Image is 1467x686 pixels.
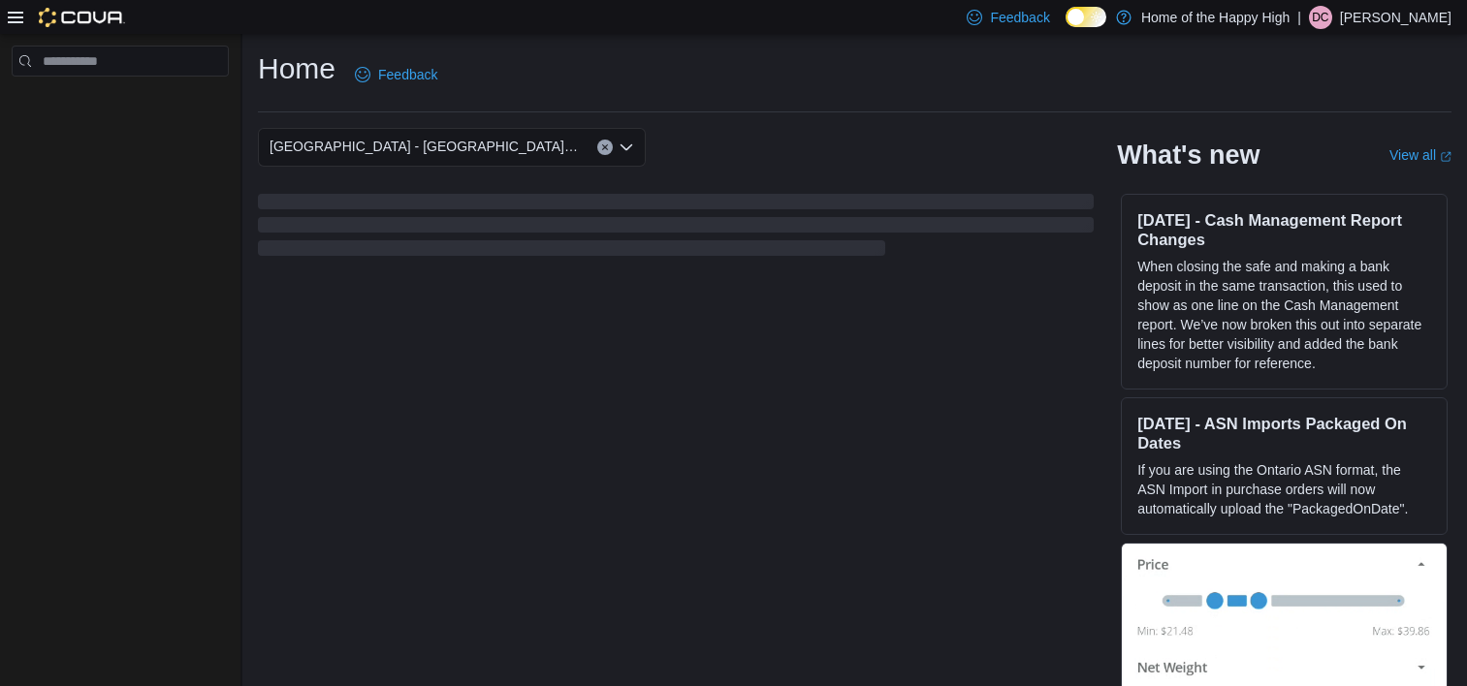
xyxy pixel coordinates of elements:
h3: [DATE] - Cash Management Report Changes [1137,210,1431,249]
input: Dark Mode [1066,7,1106,27]
button: Clear input [597,140,613,155]
a: Feedback [347,55,445,94]
p: [PERSON_NAME] [1340,6,1451,29]
svg: External link [1440,151,1451,163]
nav: Complex example [12,80,229,127]
img: Cova [39,8,125,27]
a: View allExternal link [1389,147,1451,163]
p: If you are using the Ontario ASN format, the ASN Import in purchase orders will now automatically... [1137,460,1431,518]
span: Loading [258,198,1094,260]
h3: [DATE] - ASN Imports Packaged On Dates [1137,414,1431,452]
h1: Home [258,49,335,88]
button: Open list of options [619,140,634,155]
span: Dark Mode [1066,27,1067,28]
span: DC [1312,6,1328,29]
span: Feedback [990,8,1049,27]
span: [GEOGRAPHIC_DATA] - [GEOGRAPHIC_DATA] - Pop's Cannabis [270,135,578,158]
p: Home of the Happy High [1141,6,1290,29]
div: Donavin Cooper [1309,6,1332,29]
span: Feedback [378,65,437,84]
p: When closing the safe and making a bank deposit in the same transaction, this used to show as one... [1137,257,1431,373]
p: | [1297,6,1301,29]
h2: What's new [1117,140,1260,171]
